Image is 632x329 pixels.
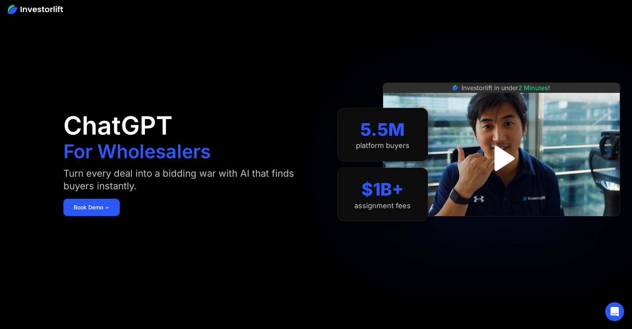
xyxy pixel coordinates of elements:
iframe: Customer reviews powered by Trustpilot [442,220,560,230]
div: assignment fees [354,201,411,210]
div: 5.5M [360,119,405,140]
h1: For Wholesalers [63,142,211,161]
a: open lightbox [484,141,519,176]
a: Book Demo ➢ [63,199,120,216]
span: 2 Minutes [518,84,548,92]
div: platform buyers [356,141,410,150]
div: Investorlift in under ! [461,83,550,92]
div: Turn every deal into a bidding war with AI that finds buyers instantly. [63,167,294,192]
h1: ChatGPT [63,113,172,138]
div: $1B+ [361,179,404,200]
div: Open Intercom Messenger [605,302,624,321]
